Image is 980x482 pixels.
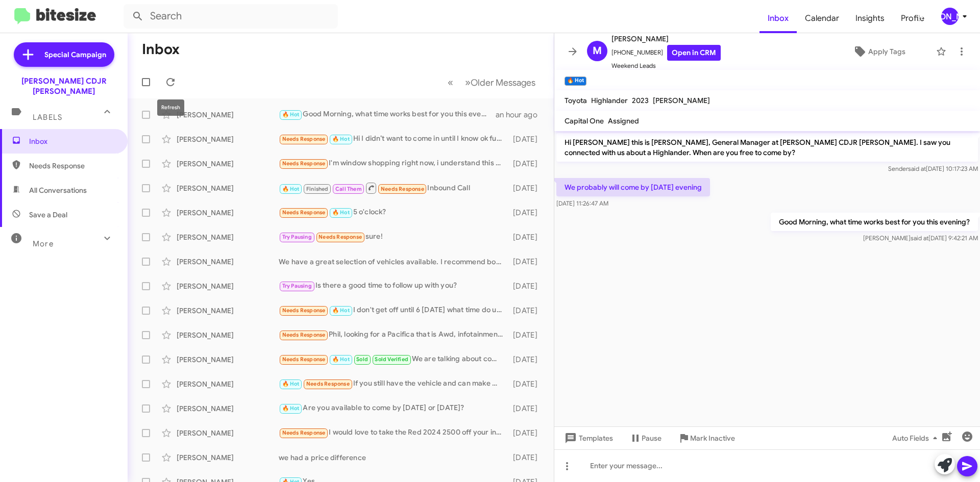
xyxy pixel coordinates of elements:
[335,186,362,192] span: Call Them
[508,379,546,389] div: [DATE]
[279,158,508,169] div: I'm window shopping right now, i understand this vehicle may or may not be available when I'm abl...
[279,427,508,439] div: I would love to take the Red 2024 2500 off your inventory for the right deal.
[177,183,279,193] div: [PERSON_NAME]
[565,116,604,125] span: Capital One
[508,428,546,438] div: [DATE]
[797,4,847,33] a: Calendar
[670,429,743,447] button: Mark Inactive
[893,4,933,33] a: Profile
[29,185,87,195] span: All Conversations
[279,329,508,341] div: Phil, looking for a Pacifica that is Awd, infotainment center, has roof racks and is not white. L...
[177,428,279,438] div: [PERSON_NAME]
[863,234,978,242] span: [PERSON_NAME] [DATE] 9:42:21 AM
[332,356,350,363] span: 🔥 Hot
[279,452,508,463] div: we had a price difference
[157,99,184,116] div: Refresh
[177,330,279,340] div: [PERSON_NAME]
[826,42,931,61] button: Apply Tags
[14,42,114,67] a: Special Campaign
[279,231,508,243] div: sure!
[690,429,735,447] span: Mark Inactive
[177,208,279,218] div: [PERSON_NAME]
[381,186,424,192] span: Needs Response
[888,165,978,172] span: Sender [DATE] 10:17:23 AM
[556,133,978,162] p: Hi [PERSON_NAME] this is [PERSON_NAME], General Manager at [PERSON_NAME] CDJR [PERSON_NAME]. I sa...
[442,72,459,93] button: Previous
[508,159,546,169] div: [DATE]
[279,305,508,316] div: I don't get off until 6 [DATE] what time do u leave [DATE]
[653,96,710,105] span: [PERSON_NAME]
[508,232,546,242] div: [DATE]
[611,61,721,71] span: Weekend Leads
[279,182,508,194] div: Inbound Call
[508,403,546,414] div: [DATE]
[593,43,602,59] span: M
[282,332,326,338] span: Needs Response
[177,403,279,414] div: [PERSON_NAME]
[306,380,350,387] span: Needs Response
[459,72,542,93] button: Next
[282,209,326,216] span: Needs Response
[611,33,721,45] span: [PERSON_NAME]
[933,8,969,25] button: [PERSON_NAME]
[177,110,279,120] div: [PERSON_NAME]
[332,307,350,314] span: 🔥 Hot
[508,306,546,316] div: [DATE]
[508,134,546,144] div: [DATE]
[282,307,326,314] span: Needs Response
[279,280,508,292] div: Is there a good time to follow up with you?
[508,452,546,463] div: [DATE]
[33,113,62,122] span: Labels
[282,356,326,363] span: Needs Response
[759,4,797,33] a: Inbox
[771,213,978,231] p: Good Morning, what time works best for you this evening?
[306,186,329,192] span: Finished
[565,96,587,105] span: Toyota
[29,161,116,171] span: Needs Response
[496,110,546,120] div: an hour ago
[591,96,628,105] span: Highlander
[29,210,67,220] span: Save a Deal
[33,239,54,248] span: More
[442,72,542,93] nav: Page navigation example
[279,378,508,390] div: If you still have the vehicle and can make my payments NO MORE than $450/month, then we can talk.
[508,281,546,291] div: [DATE]
[884,429,949,447] button: Auto Fields
[177,379,279,389] div: [PERSON_NAME]
[282,186,300,192] span: 🔥 Hot
[562,429,613,447] span: Templates
[282,136,326,142] span: Needs Response
[911,234,928,242] span: said at
[908,165,926,172] span: said at
[279,257,508,267] div: We have a great selection of vehicles available. I recommend booking an appointment to explore ou...
[282,283,312,289] span: Try Pausing
[282,429,326,436] span: Needs Response
[941,8,959,25] div: [PERSON_NAME]
[565,77,586,86] small: 🔥 Hot
[282,234,312,240] span: Try Pausing
[667,45,721,61] a: Open in CRM
[282,405,300,412] span: 🔥 Hot
[608,116,639,125] span: Assigned
[448,76,453,89] span: «
[465,76,471,89] span: »
[356,356,368,363] span: Sold
[282,380,300,387] span: 🔥 Hot
[554,429,621,447] button: Templates
[318,234,362,240] span: Needs Response
[29,136,116,146] span: Inbox
[177,159,279,169] div: [PERSON_NAME]
[847,4,893,33] a: Insights
[621,429,670,447] button: Pause
[279,109,496,120] div: Good Morning, what time works best for you this evening?
[892,429,941,447] span: Auto Fields
[279,207,508,218] div: 5 o'clock?
[279,133,508,145] div: Hi I didn’t want to come in until I know ok fully approved
[556,178,710,196] p: We probably will come by [DATE] evening
[177,354,279,365] div: [PERSON_NAME]
[332,136,350,142] span: 🔥 Hot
